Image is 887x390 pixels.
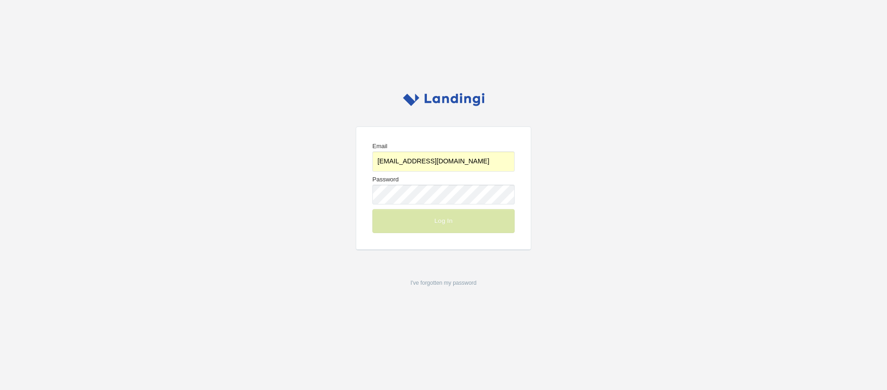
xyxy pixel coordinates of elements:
[410,280,476,286] a: I've forgotten my password
[372,209,515,233] button: Log In
[372,151,515,171] input: Email
[372,185,515,204] input: Password
[372,143,515,171] label: Email
[403,93,485,106] img: landingi-logo_20200813074244.png
[372,176,515,204] label: Password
